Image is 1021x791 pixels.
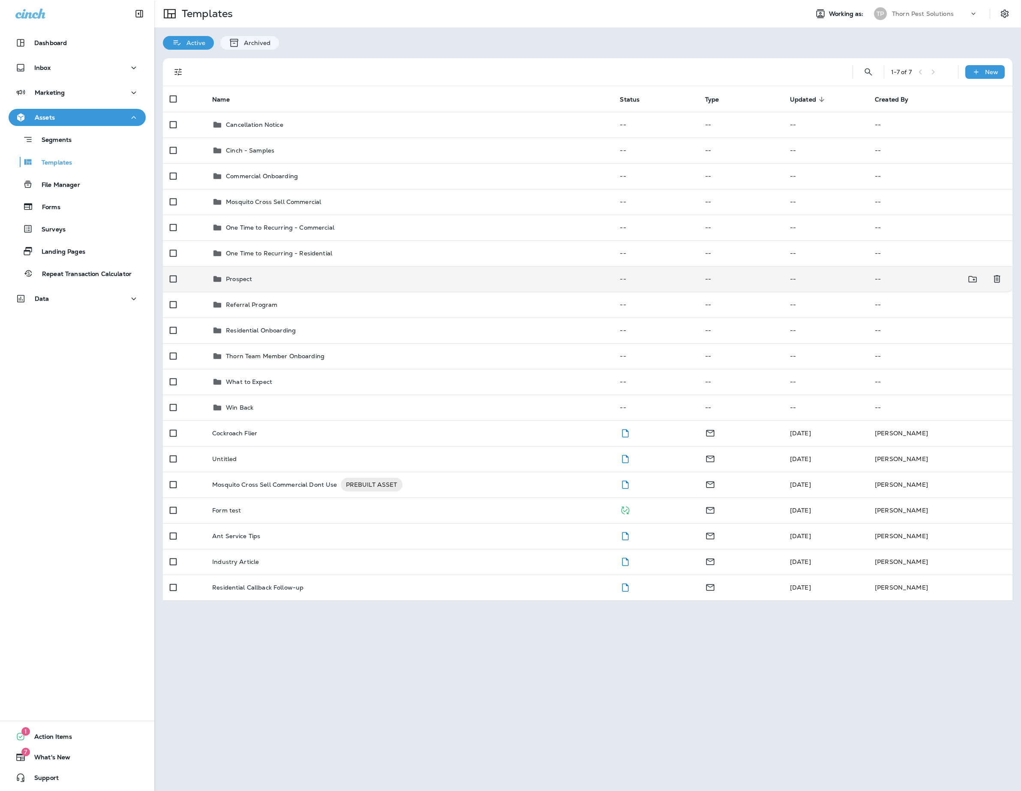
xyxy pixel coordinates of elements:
[26,774,59,785] span: Support
[26,733,72,743] span: Action Items
[33,270,132,279] p: Repeat Transaction Calculator
[9,290,146,307] button: Data
[226,224,334,231] p: One Time to Recurring - Commercial
[26,754,70,764] span: What's New
[226,276,252,282] p: Prospect
[341,478,402,491] div: PREBUILT ASSET
[790,584,811,591] span: Kimberly Gleason
[860,63,877,81] button: Search Templates
[226,327,296,334] p: Residential Onboarding
[698,112,783,138] td: --
[705,506,715,513] span: Email
[33,181,80,189] p: File Manager
[9,220,146,238] button: Surveys
[985,69,998,75] p: New
[783,369,868,395] td: --
[698,163,783,189] td: --
[698,318,783,343] td: --
[891,69,912,75] div: 1 - 7 of 7
[783,240,868,266] td: --
[790,455,811,463] span: Frank Carreno
[892,10,954,17] p: Thorn Pest Solutions
[35,295,49,302] p: Data
[868,420,1012,446] td: [PERSON_NAME]
[868,395,1012,420] td: --
[9,749,146,766] button: 7What's New
[212,455,237,462] p: Untitled
[9,59,146,76] button: Inbox
[868,575,1012,600] td: [PERSON_NAME]
[783,395,868,420] td: --
[868,497,1012,523] td: [PERSON_NAME]
[212,96,241,103] span: Name
[613,215,698,240] td: --
[226,301,277,308] p: Referral Program
[212,507,241,514] p: Form test
[613,395,698,420] td: --
[33,226,66,234] p: Surveys
[35,89,65,96] p: Marketing
[620,583,631,590] span: Draft
[868,189,1012,215] td: --
[613,318,698,343] td: --
[226,404,253,411] p: Win Back
[620,96,640,103] span: Status
[783,163,868,189] td: --
[9,264,146,282] button: Repeat Transaction Calculator
[783,343,868,369] td: --
[868,138,1012,163] td: --
[613,240,698,266] td: --
[875,96,919,103] span: Created By
[790,481,811,488] span: Kevin Thorn
[226,378,272,385] p: What to Expect
[790,506,811,514] span: Frank Carreno
[868,446,1012,472] td: [PERSON_NAME]
[212,558,259,565] p: Industry Article
[705,96,719,103] span: Type
[613,266,698,292] td: --
[9,769,146,786] button: Support
[698,343,783,369] td: --
[9,242,146,260] button: Landing Pages
[868,266,970,292] td: --
[698,266,783,292] td: --
[9,153,146,171] button: Templates
[613,163,698,189] td: --
[868,343,1012,369] td: --
[9,198,146,216] button: Forms
[613,292,698,318] td: --
[226,173,298,180] p: Commercial Onboarding
[240,39,270,46] p: Archived
[868,472,1012,497] td: [PERSON_NAME]
[620,428,631,436] span: Draft
[868,163,1012,189] td: --
[783,138,868,163] td: --
[868,112,1012,138] td: --
[212,96,230,103] span: Name
[212,533,260,539] p: Ant Service Tips
[127,5,151,22] button: Collapse Sidebar
[613,343,698,369] td: --
[620,454,631,462] span: Draft
[620,96,651,103] span: Status
[790,429,811,437] span: Kimberly Gleason
[212,430,257,437] p: Cockroach Flier
[698,369,783,395] td: --
[33,204,60,212] p: Forms
[21,727,30,736] span: 1
[620,480,631,488] span: Draft
[988,270,1006,288] button: Delete
[790,96,827,103] span: Updated
[868,549,1012,575] td: [PERSON_NAME]
[783,112,868,138] td: --
[705,531,715,539] span: Email
[613,369,698,395] td: --
[226,250,332,257] p: One Time to Recurring - Residential
[868,215,1012,240] td: --
[212,478,337,491] p: Mosquito Cross Sell Commercial Dont Use
[698,292,783,318] td: --
[875,96,908,103] span: Created By
[341,480,402,489] span: PREBUILT ASSET
[783,292,868,318] td: --
[9,109,146,126] button: Assets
